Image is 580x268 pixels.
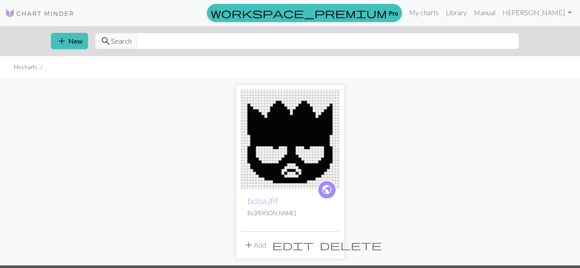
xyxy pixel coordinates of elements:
i: Edit [272,240,314,250]
span: edit [272,239,314,251]
a: public [317,180,336,199]
span: delete [320,239,382,251]
span: search [101,35,111,47]
button: New [51,33,88,49]
span: add [244,239,254,251]
i: public [321,181,332,198]
a: bolsa.jfif [247,196,278,206]
span: workspace_premium [211,7,387,19]
img: bolsa.jfif [241,89,340,189]
span: Search [111,36,132,46]
li: My charts [14,63,37,71]
p: By [PERSON_NAME] [247,209,333,217]
span: public [321,183,332,196]
a: Manual [470,4,499,21]
button: Delete [317,237,385,253]
button: Add [241,237,269,253]
img: Logo [5,8,74,19]
a: My charts [406,4,442,21]
button: Edit [269,237,317,253]
a: Library [442,4,470,21]
a: Hi[PERSON_NAME] [499,4,575,21]
span: add [57,35,67,47]
a: bolsa.jfif [241,134,340,142]
a: Pro [207,4,402,22]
